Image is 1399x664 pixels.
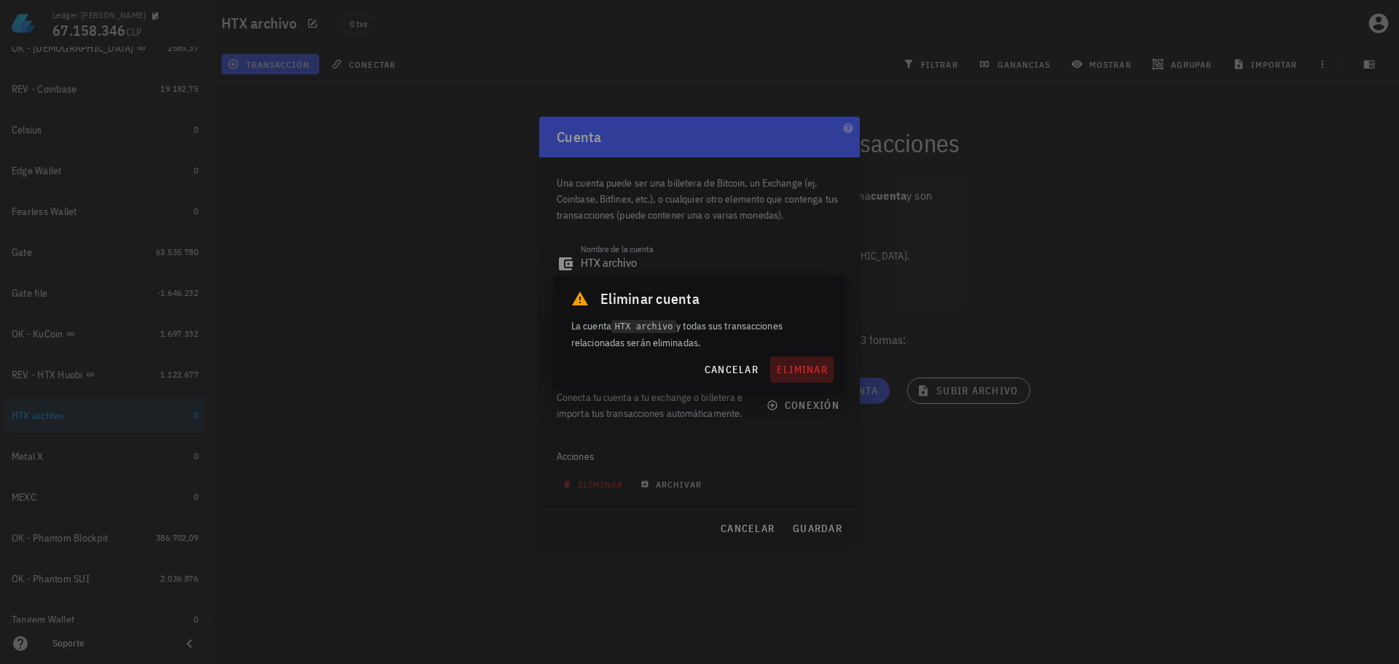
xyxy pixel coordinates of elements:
span: eliminar [776,363,828,376]
button: cancelar [698,356,764,383]
span: cancelar [704,363,759,376]
span: La cuenta y todas sus transacciones relacionadas serán eliminadas. [571,310,783,358]
code: HTX archivo [611,320,676,334]
button: eliminar [770,356,834,383]
span: Eliminar cuenta [600,287,699,310]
